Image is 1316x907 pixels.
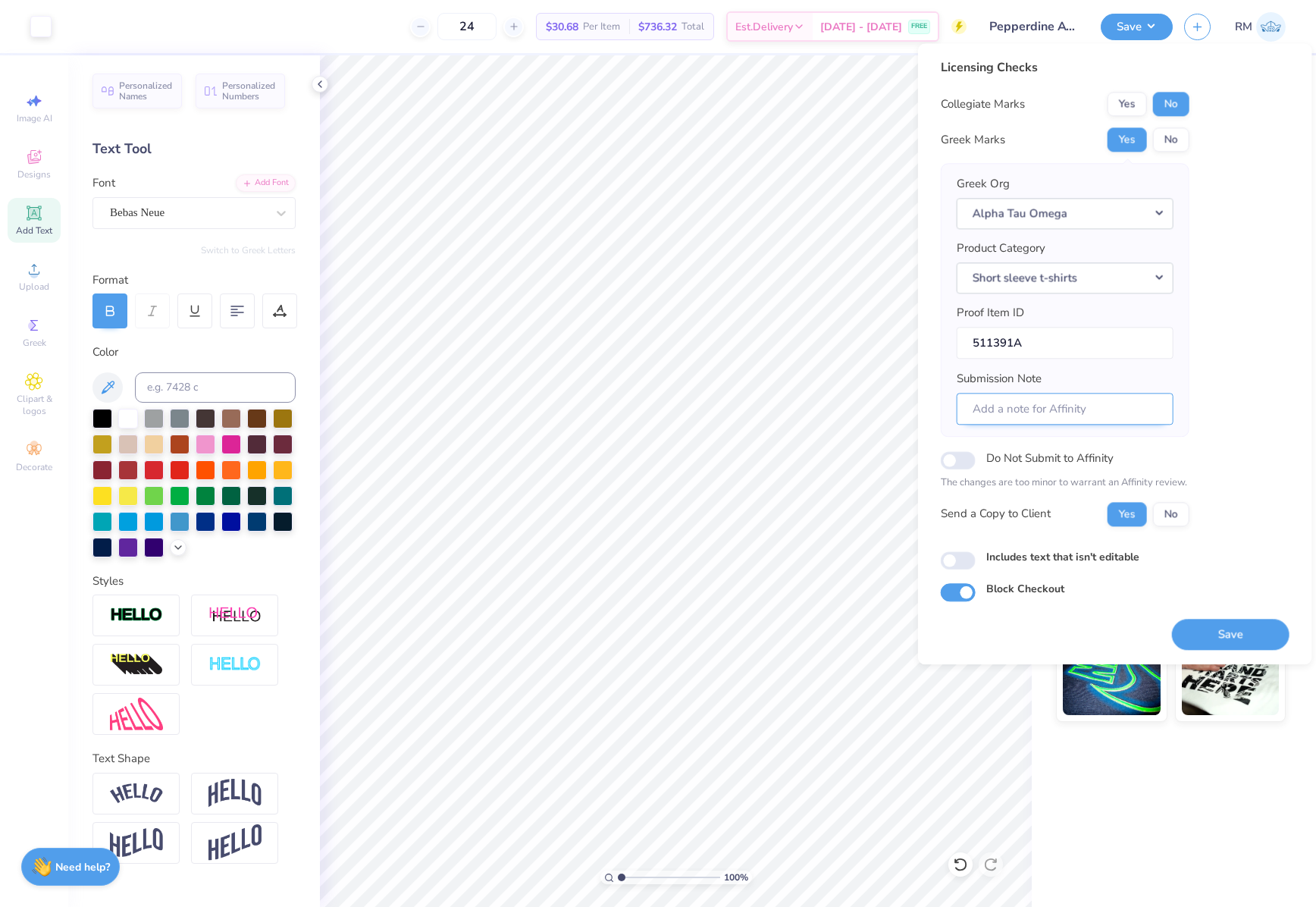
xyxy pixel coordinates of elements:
span: Personalized Numbers [222,80,276,102]
span: [DATE] - [DATE] [820,19,902,35]
div: Text Tool [92,139,296,159]
span: Add Text [16,224,52,237]
input: – – [437,13,497,40]
a: RM [1235,12,1286,42]
input: Untitled Design [978,11,1089,42]
img: Arch [208,779,262,808]
span: RM [1235,18,1252,36]
img: Stroke [110,607,163,624]
span: Image AI [17,112,52,124]
span: Greek [23,337,46,349]
span: Designs [17,168,51,180]
button: No [1153,502,1189,526]
button: Yes [1108,92,1147,116]
label: Product Category [957,240,1045,257]
span: Clipart & logos [8,393,61,417]
input: Add a note for Affinity [957,393,1173,425]
img: Flag [110,828,163,858]
img: Rise [208,824,262,861]
label: Submission Note [957,370,1042,388]
img: 3d Illusion [110,653,163,677]
span: 100 % [724,871,748,884]
span: FREE [911,21,927,32]
span: Decorate [16,461,52,473]
div: Color [92,344,296,361]
button: No [1153,127,1189,152]
img: Ronald Manipon [1256,12,1286,42]
label: Greek Org [957,175,1010,193]
img: Negative Space [208,656,262,673]
span: Per Item [583,19,620,35]
label: Proof Item ID [957,304,1024,322]
span: $30.68 [546,19,578,35]
div: Greek Marks [941,131,1005,149]
button: Yes [1108,502,1147,526]
img: Shadow [208,606,262,625]
div: Collegiate Marks [941,96,1025,113]
span: Upload [19,281,49,293]
div: Format [92,271,297,289]
span: Est. Delivery [735,19,793,35]
button: Save [1101,14,1173,40]
button: Alpha Tau Omega [957,198,1173,229]
p: The changes are too minor to warrant an Affinity review. [941,475,1189,491]
div: Send a Copy to Client [941,506,1051,523]
img: Free Distort [110,698,163,730]
div: Styles [92,573,296,590]
span: Total [681,19,704,35]
strong: Need help? [55,860,110,874]
img: Water based Ink [1182,639,1280,715]
button: Switch to Greek Letters [201,244,296,256]
button: Save [1172,619,1289,650]
img: Glow in the Dark Ink [1063,639,1161,715]
span: Personalized Names [119,80,173,102]
button: Yes [1108,127,1147,152]
label: Do Not Submit to Affinity [986,448,1114,468]
div: Licensing Checks [941,58,1189,77]
label: Includes text that isn't editable [986,549,1139,565]
div: Add Font [236,174,296,192]
span: $736.32 [638,19,677,35]
button: Short sleeve t-shirts [957,262,1173,293]
label: Block Checkout [986,581,1064,597]
input: e.g. 7428 c [135,372,296,403]
img: Arc [110,783,163,804]
div: Text Shape [92,750,296,767]
label: Font [92,174,115,192]
button: No [1153,92,1189,116]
